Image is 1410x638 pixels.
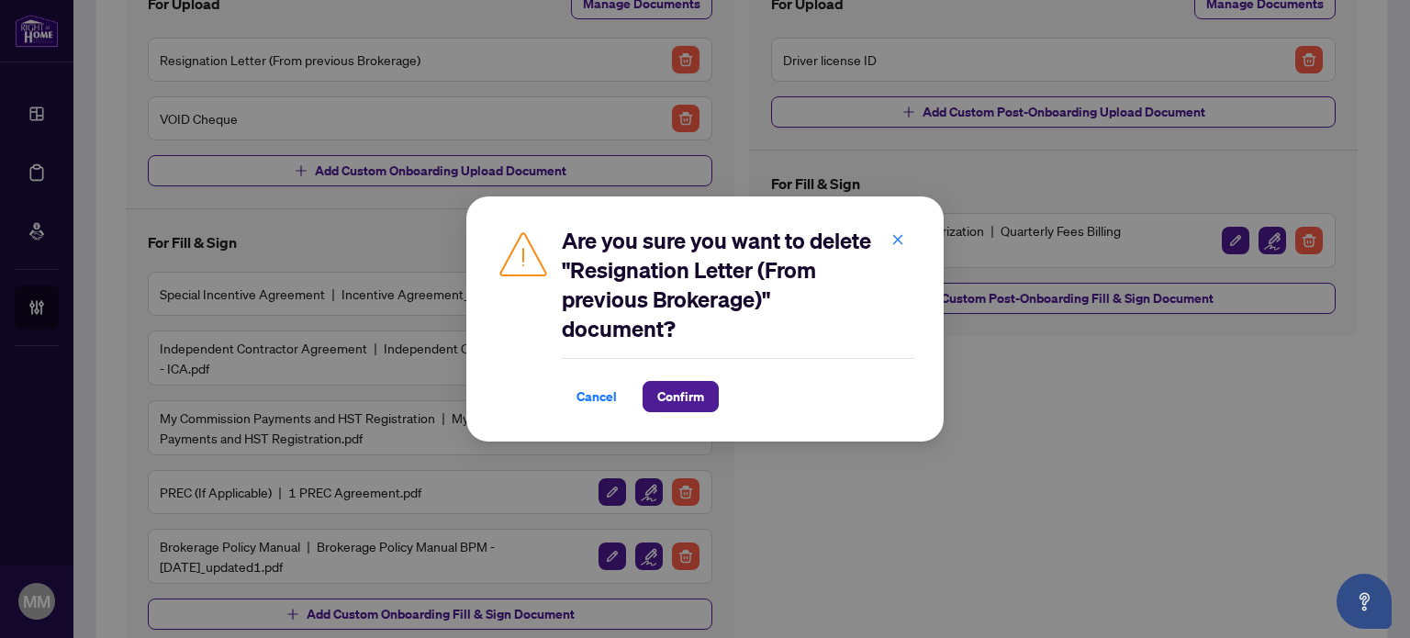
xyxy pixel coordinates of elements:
h2: Are you sure you want to delete "Resignation Letter (From previous Brokerage)" document? [562,226,914,343]
span: close [891,233,904,246]
span: Confirm [657,382,704,411]
button: Confirm [643,381,719,412]
span: Cancel [576,382,617,411]
button: Cancel [562,381,632,412]
button: Open asap [1337,574,1392,629]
